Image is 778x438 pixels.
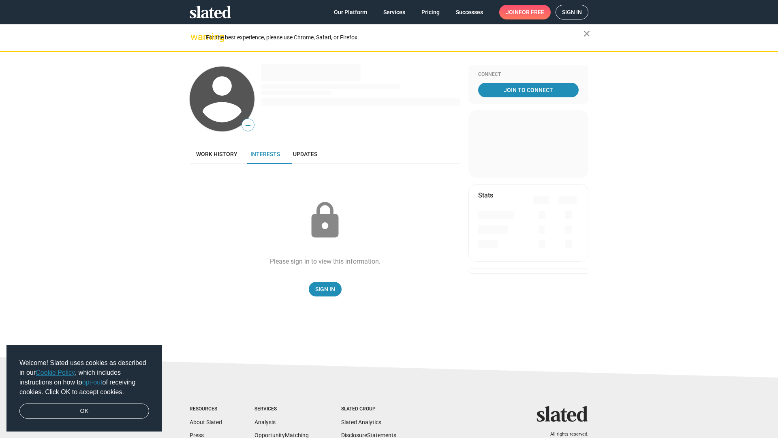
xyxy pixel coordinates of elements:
a: Joinfor free [499,5,551,19]
mat-icon: close [582,29,592,39]
a: About Slated [190,419,222,425]
div: Resources [190,406,222,412]
span: Sign In [315,282,335,296]
span: Successes [456,5,483,19]
div: Please sign in to view this information. [270,257,380,266]
span: Join To Connect [480,83,577,97]
mat-card-title: Stats [478,191,493,200]
a: Cookie Policy [36,369,75,376]
a: dismiss cookie message [19,404,149,419]
div: Slated Group [341,406,396,412]
span: for free [519,5,544,19]
a: Pricing [415,5,446,19]
a: Sign in [556,5,588,19]
span: Our Platform [334,5,367,19]
a: Updates [286,144,324,164]
a: Sign In [309,282,342,296]
a: Services [377,5,412,19]
span: Interests [250,151,280,157]
a: Slated Analytics [341,419,381,425]
span: — [242,120,254,131]
a: Our Platform [327,5,374,19]
a: Analysis [254,419,276,425]
div: cookieconsent [6,345,162,432]
span: Sign in [562,5,582,19]
a: Interests [244,144,286,164]
div: Connect [478,71,579,78]
span: Work history [196,151,237,157]
mat-icon: warning [190,32,200,42]
a: Join To Connect [478,83,579,97]
a: Successes [449,5,489,19]
a: Work history [190,144,244,164]
span: Updates [293,151,317,157]
mat-icon: lock [305,200,345,241]
a: opt-out [82,379,103,386]
span: Pricing [421,5,440,19]
div: Services [254,406,309,412]
div: For the best experience, please use Chrome, Safari, or Firefox. [206,32,583,43]
span: Join [506,5,544,19]
span: Services [383,5,405,19]
span: Welcome! Slated uses cookies as described in our , which includes instructions on how to of recei... [19,358,149,397]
